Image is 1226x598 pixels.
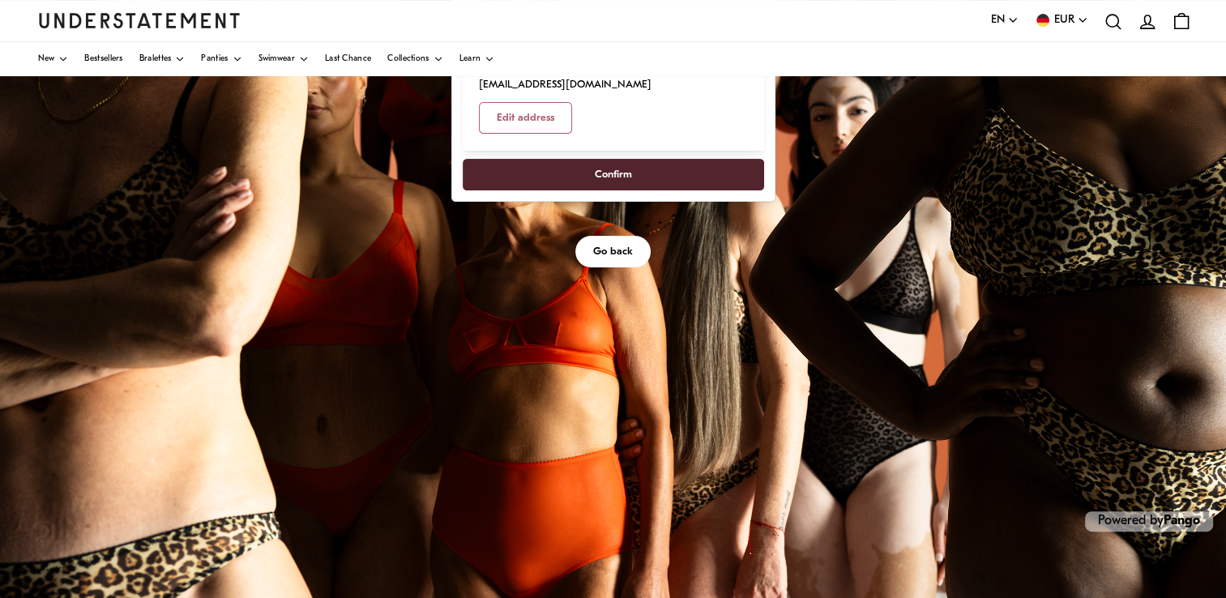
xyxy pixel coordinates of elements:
span: Go back [593,237,633,267]
a: Last Chance [325,42,371,76]
span: Collections [387,55,429,63]
button: Edit address [479,102,572,134]
button: Go back [575,236,651,267]
span: EUR [1054,11,1074,29]
p: Powered by [1085,511,1213,532]
button: Confirm [463,159,764,190]
a: Learn [459,42,495,76]
span: Last Chance [325,55,371,63]
button: EUR [1035,11,1088,29]
a: Bralettes [139,42,186,76]
span: Bralettes [139,55,172,63]
span: New [38,55,55,63]
span: Confirm [595,160,632,190]
a: Pango [1164,515,1200,528]
a: Bestsellers [84,42,122,76]
span: Panties [201,55,228,63]
span: Edit address [497,103,554,133]
a: New [38,42,69,76]
button: EN [991,11,1019,29]
a: Collections [387,42,442,76]
span: Swimwear [258,55,295,63]
a: Understatement Homepage [38,13,241,28]
a: Swimwear [258,42,309,76]
span: Learn [459,55,481,63]
span: EN [991,11,1005,29]
a: Panties [201,42,241,76]
span: Bestsellers [84,55,122,63]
